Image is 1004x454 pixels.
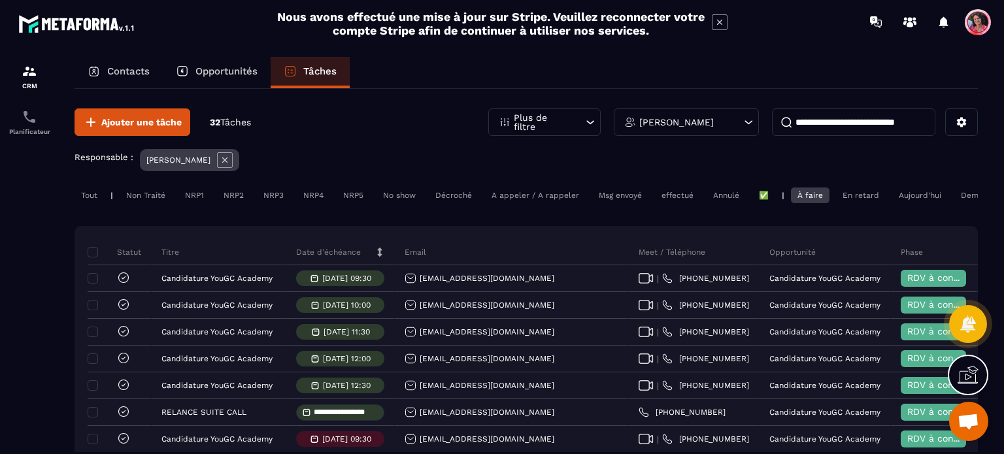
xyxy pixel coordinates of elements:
[662,353,749,364] a: [PHONE_NUMBER]
[907,380,992,390] span: RDV à confimer ❓
[949,402,988,441] a: Ouvrir le chat
[657,300,659,310] span: |
[75,57,163,88] a: Contacts
[907,299,992,310] span: RDV à confimer ❓
[639,407,726,417] a: [PHONE_NUMBER]
[662,327,749,337] a: [PHONE_NUMBER]
[161,300,273,310] p: Candidature YouGC Academy
[323,300,371,310] p: [DATE] 10:00
[485,187,586,203] div: A appeler / A rappeler
[107,65,150,77] p: Contacts
[405,247,426,257] p: Email
[901,247,923,257] p: Phase
[91,247,141,257] p: Statut
[195,65,258,77] p: Opportunités
[662,434,749,444] a: [PHONE_NUMBER]
[657,274,659,284] span: |
[769,381,880,390] p: Candidature YouGC Academy
[3,54,56,99] a: formationformationCRM
[3,128,56,135] p: Planificateur
[954,187,996,203] div: Demain
[110,191,113,200] p: |
[303,65,337,77] p: Tâches
[220,117,251,127] span: Tâches
[322,434,371,444] p: [DATE] 09:30
[662,380,749,391] a: [PHONE_NUMBER]
[707,187,746,203] div: Annulé
[769,300,880,310] p: Candidature YouGC Academy
[18,12,136,35] img: logo
[892,187,948,203] div: Aujourd'hui
[163,57,271,88] a: Opportunités
[161,408,246,417] p: RELANCE SUITE CALL
[271,57,350,88] a: Tâches
[178,187,210,203] div: NRP1
[101,116,182,129] span: Ajouter une tâche
[752,187,775,203] div: ✅
[769,247,816,257] p: Opportunité
[323,354,371,363] p: [DATE] 12:00
[769,354,880,363] p: Candidature YouGC Academy
[322,274,371,283] p: [DATE] 09:30
[75,152,133,162] p: Responsable :
[592,187,648,203] div: Msg envoyé
[655,187,700,203] div: effectué
[376,187,422,203] div: No show
[161,247,179,257] p: Titre
[769,434,880,444] p: Candidature YouGC Academy
[782,191,784,200] p: |
[769,408,880,417] p: Candidature YouGC Academy
[657,327,659,337] span: |
[662,300,749,310] a: [PHONE_NUMBER]
[217,187,250,203] div: NRP2
[161,327,273,336] p: Candidature YouGC Academy
[836,187,886,203] div: En retard
[120,187,172,203] div: Non Traité
[161,354,273,363] p: Candidature YouGC Academy
[297,187,330,203] div: NRP4
[210,116,251,129] p: 32
[161,381,273,390] p: Candidature YouGC Academy
[3,82,56,89] p: CRM
[22,109,37,125] img: scheduler
[657,434,659,444] span: |
[257,187,290,203] div: NRP3
[3,99,56,145] a: schedulerschedulerPlanificateur
[657,381,659,391] span: |
[296,247,361,257] p: Date d’échéance
[907,353,992,363] span: RDV à confimer ❓
[75,108,190,136] button: Ajouter une tâche
[769,274,880,283] p: Candidature YouGC Academy
[161,274,273,283] p: Candidature YouGC Academy
[639,247,705,257] p: Meet / Téléphone
[907,326,992,336] span: RDV à confimer ❓
[146,155,210,165] p: [PERSON_NAME]
[22,63,37,79] img: formation
[639,118,714,127] p: [PERSON_NAME]
[769,327,880,336] p: Candidature YouGC Academy
[324,327,370,336] p: [DATE] 11:30
[161,434,273,444] p: Candidature YouGC Academy
[337,187,370,203] div: NRP5
[907,406,992,417] span: RDV à confimer ❓
[657,354,659,364] span: |
[791,187,829,203] div: À faire
[907,272,992,283] span: RDV à confimer ❓
[514,113,571,131] p: Plus de filtre
[662,273,749,284] a: [PHONE_NUMBER]
[907,433,992,444] span: RDV à confimer ❓
[429,187,478,203] div: Décroché
[75,187,104,203] div: Tout
[323,381,371,390] p: [DATE] 12:30
[276,10,705,37] h2: Nous avons effectué une mise à jour sur Stripe. Veuillez reconnecter votre compte Stripe afin de ...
